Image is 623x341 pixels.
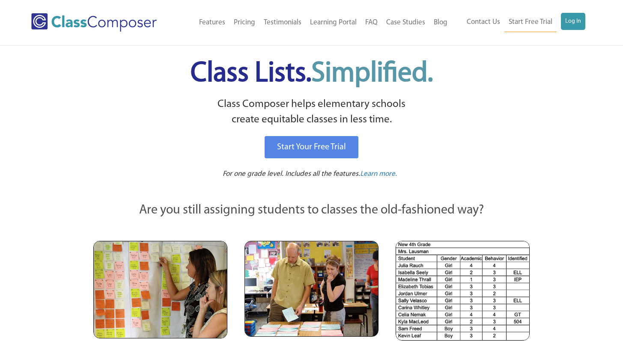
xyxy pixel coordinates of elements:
[92,97,531,128] p: Class Composer helps elementary schools create equitable classes in less time.
[452,13,585,32] nav: Header Menu
[178,13,452,32] nav: Header Menu
[265,136,358,158] a: Start Your Free Trial
[195,13,230,32] a: Features
[462,13,504,32] a: Contact Us
[382,13,429,32] a: Case Studies
[93,201,530,220] p: Are you still assigning students to classes the old-fashioned way?
[360,169,397,180] a: Learn more.
[561,13,585,30] a: Log In
[306,13,361,32] a: Learning Portal
[311,60,433,88] span: Simplified.
[277,143,346,151] span: Start Your Free Trial
[191,60,433,88] span: Class Lists.
[223,170,360,178] span: For one grade level. Includes all the features.
[230,13,259,32] a: Pricing
[259,13,306,32] a: Testimonials
[360,170,397,178] span: Learn more.
[361,13,382,32] a: FAQ
[244,241,379,336] img: Blue and Pink Paper Cards
[504,13,557,32] a: Start Free Trial
[93,241,227,338] img: Teachers Looking at Sticky Notes
[429,13,452,32] a: Blog
[396,241,530,341] img: Spreadsheets
[31,13,157,32] img: Class Composer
